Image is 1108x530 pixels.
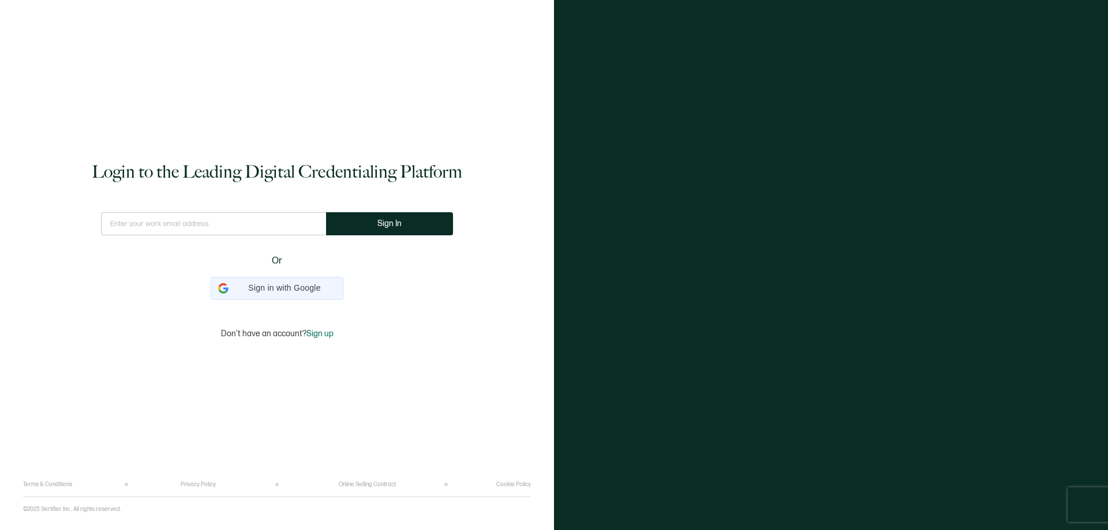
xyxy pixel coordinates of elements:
a: Terms & Conditions [23,481,72,488]
button: Sign In [326,212,453,235]
a: Privacy Policy [181,481,216,488]
input: Enter your work email address [101,212,326,235]
span: Sign up [306,329,334,339]
h1: Login to the Leading Digital Credentialing Platform [92,160,462,183]
a: Online Selling Contract [339,481,396,488]
p: ©2025 Sertifier Inc.. All rights reserved. [23,506,121,513]
div: Sign in with Google [211,277,343,300]
span: Sign In [377,219,402,228]
a: Cookie Policy [496,481,531,488]
span: Or [272,254,282,268]
p: Don't have an account? [221,329,334,339]
span: Sign in with Google [233,282,336,294]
